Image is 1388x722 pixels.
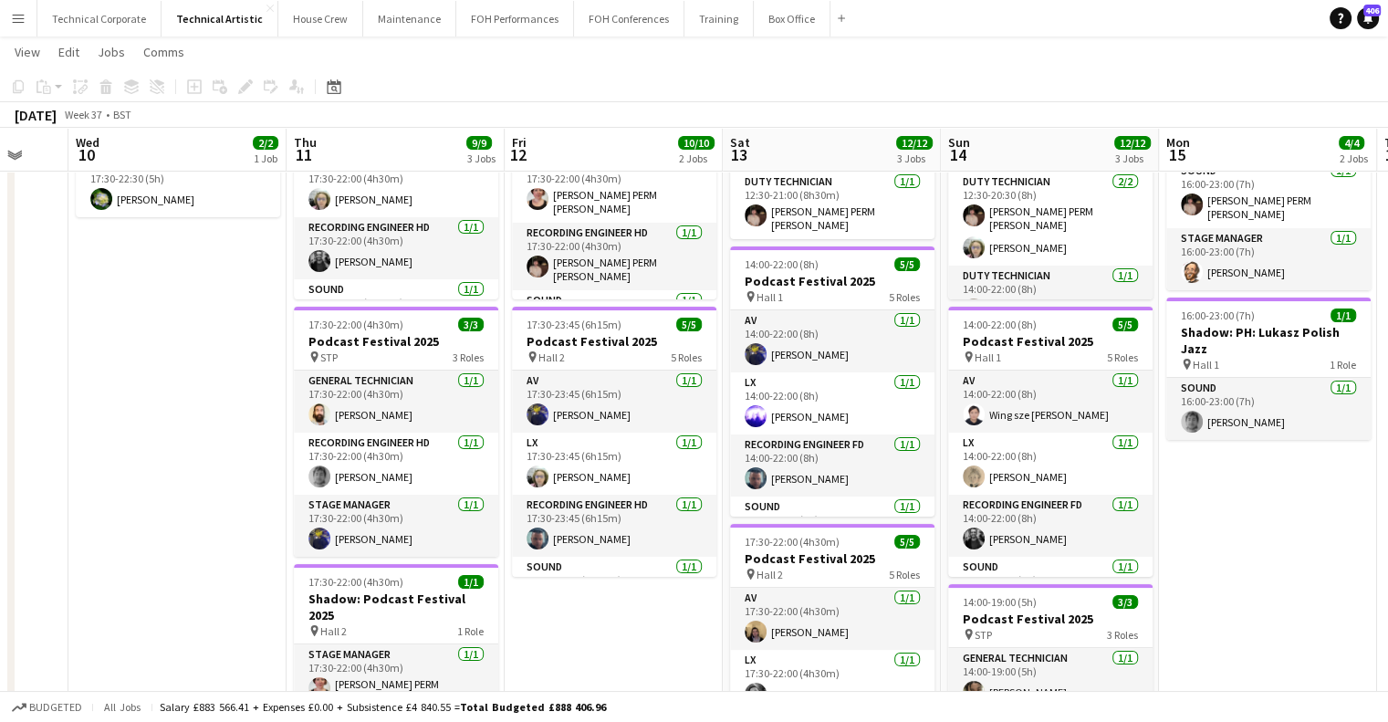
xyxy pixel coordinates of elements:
app-card-role: Recording Engineer HD1/117:30-22:00 (4h30m)[PERSON_NAME] [294,217,498,279]
a: Comms [136,40,192,64]
div: 3 Jobs [467,152,496,165]
app-card-role: LX1/117:30-22:00 (4h30m)[PERSON_NAME] [294,155,498,217]
span: 3 Roles [453,351,484,364]
span: 14:00-22:00 (8h) [963,318,1037,331]
app-card-role: LX1/117:30-22:00 (4h30m)[PERSON_NAME] PERM [PERSON_NAME] [512,155,716,223]
button: Technical Corporate [37,1,162,37]
app-card-role: General Technician1/117:30-22:00 (4h30m)[PERSON_NAME] [294,371,498,433]
button: Budgeted [9,697,85,717]
div: [DATE] [15,106,57,124]
span: 3 Roles [1107,628,1138,642]
div: 3 Jobs [1115,152,1150,165]
span: STP [320,351,338,364]
app-card-role: Sound1/117:30-22:00 (4h30m) [294,279,498,341]
span: 5 Roles [1107,351,1138,364]
span: 406 [1363,5,1381,16]
div: 1 Job [254,152,277,165]
span: 14:00-22:00 (8h) [745,257,819,271]
h3: Podcast Festival 2025 [512,333,716,350]
span: Thu [294,134,317,151]
span: 12/12 [896,136,933,150]
app-job-card: 16:00-23:00 (7h)1/1Shadow: PH: Lukasz Polish Jazz Hall 11 RoleSound1/116:00-23:00 (7h)[PERSON_NAME] [1166,298,1371,440]
a: Jobs [90,40,132,64]
span: 2/2 [253,136,278,150]
span: 4/4 [1339,136,1364,150]
span: Jobs [98,44,125,60]
app-card-role: Recording Engineer FD1/114:00-22:00 (8h)[PERSON_NAME] [730,434,934,497]
span: Hall 2 [757,568,783,581]
span: 17:30-22:00 (4h30m) [745,535,840,549]
span: 5 Roles [889,290,920,304]
app-card-role: LX1/114:00-22:00 (8h)[PERSON_NAME] [948,433,1153,495]
span: Budgeted [29,701,82,714]
span: 15 [1164,144,1190,165]
h3: Podcast Festival 2025 [730,550,934,567]
div: 2 Jobs [1340,152,1368,165]
span: 12 [509,144,527,165]
div: 14:00-22:00 (8h)5/5Podcast Festival 2025 Hall 15 RolesAV1/114:00-22:00 (8h)Wing sze [PERSON_NAME]... [948,307,1153,577]
h3: Shadow: PH: Lukasz Polish Jazz [1166,324,1371,357]
span: 12/12 [1114,136,1151,150]
span: 10 [73,144,99,165]
span: 5/5 [894,257,920,271]
app-card-role: Duty Technician1/114:00-22:00 (8h)[PERSON_NAME] PERM [PERSON_NAME] [948,266,1153,333]
app-card-role: LX1/117:30-22:00 (4h30m)Shu-Ang Yeh [730,650,934,712]
span: 5/5 [1112,318,1138,331]
app-job-card: 14:00-22:00 (8h)5/5Podcast Festival 2025 Hall 15 RolesAV1/114:00-22:00 (8h)[PERSON_NAME]LX1/114:0... [730,246,934,517]
button: FOH Conferences [574,1,684,37]
span: Hall 2 [320,624,347,638]
app-card-role: Sound1/116:00-23:00 (7h)[PERSON_NAME] [1166,378,1371,440]
span: Wed [76,134,99,151]
span: Sat [730,134,750,151]
span: 11 [291,144,317,165]
span: Hall 2 [538,351,565,364]
span: 1/1 [458,575,484,589]
span: 17:30-22:00 (4h30m) [308,318,403,331]
app-card-role: Sound1/114:00-22:00 (8h) [948,557,1153,619]
app-card-role: Duty Technician1/112:30-21:00 (8h30m)[PERSON_NAME] PERM [PERSON_NAME] [730,172,934,239]
span: View [15,44,40,60]
div: 2 Jobs [679,152,714,165]
span: Total Budgeted £888 406.96 [460,700,606,714]
span: 17:30-23:45 (6h15m) [527,318,621,331]
app-card-role: Stage Manager1/117:30-22:30 (5h)[PERSON_NAME] [76,155,280,217]
span: 10/10 [678,136,715,150]
app-card-role: General Technician1/114:00-19:00 (5h)[PERSON_NAME] [948,648,1153,710]
span: 5 Roles [671,351,702,364]
app-card-role: Stage Manager1/117:30-22:00 (4h30m)[PERSON_NAME] PERM [PERSON_NAME] [294,644,498,712]
a: 406 [1357,7,1379,29]
app-card-role: Sound1/117:30-23:45 (6h15m) [512,557,716,619]
app-job-card: 17:30-22:00 (4h30m)3/3Podcast Festival 2025 STP3 RolesGeneral Technician1/117:30-22:00 (4h30m)[PE... [294,307,498,557]
span: 17:30-22:00 (4h30m) [308,575,403,589]
span: Comms [143,44,184,60]
h3: Podcast Festival 2025 [294,333,498,350]
app-card-role: LX1/117:30-23:45 (6h15m)[PERSON_NAME] [512,433,716,495]
app-card-role: Sound1/1 [512,290,716,352]
span: Fri [512,134,527,151]
span: STP [975,628,992,642]
span: 5 Roles [889,568,920,581]
span: Edit [58,44,79,60]
span: Sun [948,134,970,151]
div: BST [113,108,131,121]
button: Technical Artistic [162,1,278,37]
button: Training [684,1,754,37]
div: 3 Jobs [897,152,932,165]
app-card-role: LX1/114:00-22:00 (8h)[PERSON_NAME] [730,372,934,434]
app-card-role: AV1/117:30-22:00 (4h30m)[PERSON_NAME] [730,588,934,650]
button: Box Office [754,1,830,37]
app-card-role: Stage Manager1/117:30-22:00 (4h30m)[PERSON_NAME] [294,495,498,557]
span: Hall 1 [757,290,783,304]
app-card-role: Sound1/116:00-23:00 (7h)[PERSON_NAME] PERM [PERSON_NAME] [1166,161,1371,228]
span: 16:00-23:00 (7h) [1181,309,1255,322]
span: Hall 1 [975,351,1001,364]
span: Hall 1 [1193,358,1219,371]
app-card-role: AV1/114:00-22:00 (8h)Wing sze [PERSON_NAME] [948,371,1153,433]
h3: Shadow: Podcast Festival 2025 [294,591,498,623]
button: FOH Performances [456,1,574,37]
app-job-card: 17:30-22:00 (4h30m)1/1Shadow: Podcast Festival 2025 Hall 21 RoleStage Manager1/117:30-22:00 (4h30... [294,564,498,712]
